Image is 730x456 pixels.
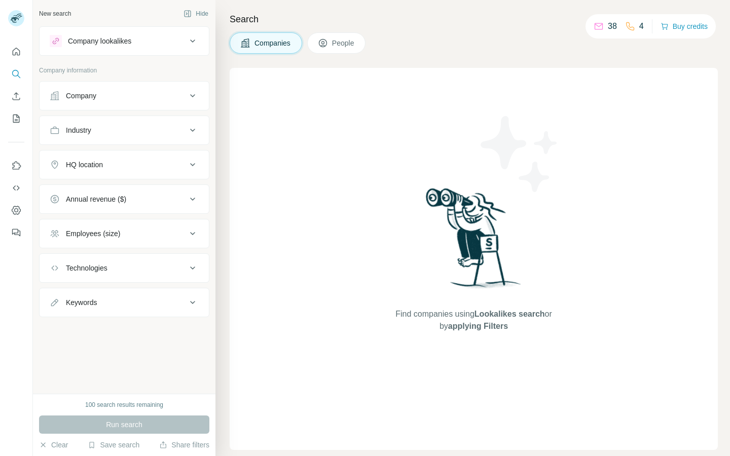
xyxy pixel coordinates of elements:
[639,20,644,32] p: 4
[176,6,215,21] button: Hide
[40,187,209,211] button: Annual revenue ($)
[40,290,209,315] button: Keywords
[40,29,209,53] button: Company lookalikes
[474,310,545,318] span: Lookalikes search
[39,9,71,18] div: New search
[661,19,708,33] button: Buy credits
[68,36,131,46] div: Company lookalikes
[40,84,209,108] button: Company
[66,194,126,204] div: Annual revenue ($)
[8,109,24,128] button: My lists
[392,308,555,332] span: Find companies using or by
[8,223,24,242] button: Feedback
[39,440,68,450] button: Clear
[66,297,97,308] div: Keywords
[8,179,24,197] button: Use Surfe API
[66,91,96,101] div: Company
[8,201,24,219] button: Dashboard
[66,263,107,273] div: Technologies
[8,157,24,175] button: Use Surfe on LinkedIn
[8,87,24,105] button: Enrich CSV
[421,185,527,298] img: Surfe Illustration - Woman searching with binoculars
[40,256,209,280] button: Technologies
[39,66,209,75] p: Company information
[66,125,91,135] div: Industry
[230,12,718,26] h4: Search
[8,43,24,61] button: Quick start
[332,38,355,48] span: People
[8,65,24,83] button: Search
[608,20,617,32] p: 38
[159,440,209,450] button: Share filters
[448,322,508,330] span: applying Filters
[66,229,120,239] div: Employees (size)
[40,153,209,177] button: HQ location
[474,108,565,200] img: Surfe Illustration - Stars
[254,38,291,48] span: Companies
[88,440,139,450] button: Save search
[85,400,163,409] div: 100 search results remaining
[66,160,103,170] div: HQ location
[40,118,209,142] button: Industry
[40,221,209,246] button: Employees (size)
